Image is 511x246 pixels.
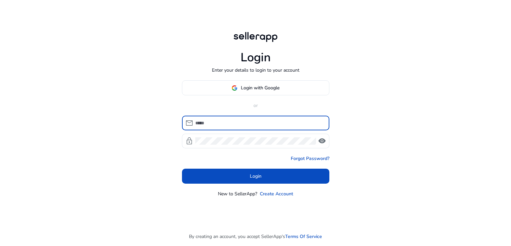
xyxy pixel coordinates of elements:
[182,169,329,184] button: Login
[285,233,322,240] a: Terms Of Service
[185,137,193,145] span: lock
[241,84,279,91] span: Login with Google
[185,119,193,127] span: mail
[291,155,329,162] a: Forgot Password?
[182,80,329,95] button: Login with Google
[182,102,329,109] p: or
[241,50,271,65] h1: Login
[318,137,326,145] span: visibility
[250,173,261,180] span: Login
[260,190,293,197] a: Create Account
[212,67,299,74] p: Enter your details to login to your account
[218,190,257,197] p: New to SellerApp?
[232,85,238,91] img: google-logo.svg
